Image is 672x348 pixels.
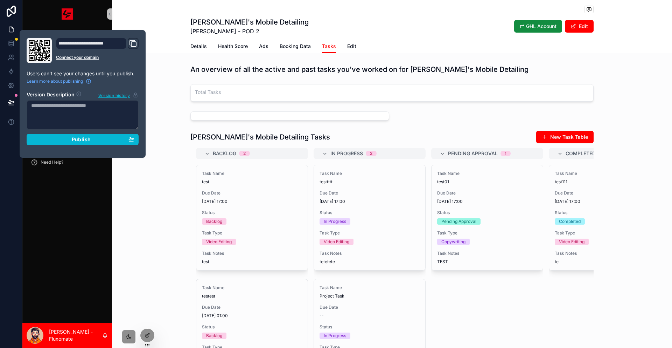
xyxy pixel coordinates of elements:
span: Ads [259,43,268,50]
span: Publish [72,136,91,143]
h1: An overview of all the active and past tasks you've worked on for [PERSON_NAME]'s Mobile Detailing [190,64,528,74]
span: test [202,179,302,185]
span: Edit [347,43,356,50]
span: Status [202,324,302,330]
img: App logo [62,8,73,20]
span: Health Score [218,43,248,50]
span: Version history [98,91,130,98]
a: Need Help? [27,156,108,169]
div: Video Editing [206,239,232,245]
span: Backlog [213,150,236,157]
span: Task Type [437,230,537,236]
span: Need Help? [41,159,63,165]
span: ↱ GHL Account [520,23,556,30]
span: testtttt [320,179,420,185]
span: [DATE] 17:00 [202,199,302,204]
div: Copywriting [441,239,465,245]
span: Pending Approval [448,150,498,157]
span: Due Date [555,190,655,196]
p: Users can't see your changes until you publish. [27,70,139,77]
span: Task Notes [202,251,302,256]
span: TEST [437,259,537,265]
a: Health Score [218,40,248,54]
span: Details [190,43,207,50]
div: Video Editing [559,239,584,245]
span: [PERSON_NAME] - POD 2 [190,27,309,35]
span: [DATE] 01:00 [202,313,302,319]
h1: [PERSON_NAME]'s Mobile Detailing [190,17,309,27]
button: Publish [27,134,139,145]
span: Task Notes [437,251,537,256]
span: Task Type [202,230,302,236]
button: New Task Table [536,131,594,143]
span: Task Name [202,171,302,176]
span: [DATE] 17:00 [555,199,655,204]
a: Edit [347,40,356,54]
div: In Progress [324,333,346,339]
span: [DATE] 17:00 [320,199,420,204]
a: Learn more about publishing [27,79,91,84]
span: test01 [437,179,537,185]
span: Task Name [437,171,537,176]
div: Completed [559,218,581,225]
span: Tasks [322,43,336,50]
span: Due Date [202,305,302,310]
div: Video Editing [324,239,349,245]
span: Status [320,324,420,330]
button: Edit [565,20,594,33]
div: 2 [370,151,372,156]
a: Ads [259,40,268,54]
span: tetetete [320,259,420,265]
span: Status [437,210,537,216]
span: Task Type [555,230,655,236]
span: Project Task [320,293,420,299]
span: Task Name [202,285,302,291]
a: Tasks [322,40,336,53]
a: Details [190,40,207,54]
span: Task Notes [320,251,420,256]
span: Due Date [437,190,537,196]
button: Version history [98,91,139,99]
a: Task Nametest111Due Date[DATE] 17:00StatusCompletedTask TypeVideo EditingTask Noteste [549,165,661,271]
a: Task NametestttttDue Date[DATE] 17:00StatusIn ProgressTask TypeVideo EditingTask Notestetetete [314,165,426,271]
div: Backlog [206,333,222,339]
span: Learn more about publishing [27,79,83,84]
span: -- [320,313,324,319]
span: testest [202,293,302,299]
span: Status [202,210,302,216]
span: Task Name [555,171,655,176]
span: test [202,259,302,265]
a: Task Nametest01Due Date[DATE] 17:00StatusPending ApprovalTask TypeCopywritingTask NotesTEST [431,165,543,271]
span: Status [555,210,655,216]
div: scrollable content [22,28,112,177]
div: 2 [243,151,246,156]
h3: Total Tasks [195,89,589,96]
div: 1 [505,151,506,156]
button: ↱ GHL Account [514,20,562,33]
span: Booking Data [280,43,311,50]
p: [PERSON_NAME] - Fluxomate [49,328,102,342]
a: Booking Data [280,40,311,54]
div: Pending Approval [441,218,476,225]
span: In Progress [330,150,363,157]
span: Task Name [320,285,420,291]
div: In Progress [324,218,346,225]
span: Status [320,210,420,216]
span: Due Date [202,190,302,196]
div: Domain and Custom Link [56,38,139,63]
span: Due Date [320,190,420,196]
span: Task Name [320,171,420,176]
span: test111 [555,179,655,185]
span: te [555,259,655,265]
h2: Version Description [27,91,75,99]
span: Task Notes [555,251,655,256]
span: Completed [566,150,596,157]
div: Backlog [206,218,222,225]
a: Task NametestDue Date[DATE] 17:00StatusBacklogTask TypeVideo EditingTask Notestest [196,165,308,271]
span: Task Type [320,230,420,236]
h1: [PERSON_NAME]'s Mobile Detailing Tasks [190,132,330,142]
a: Connect your domain [56,55,139,60]
span: Due Date [320,305,420,310]
span: [DATE] 17:00 [437,199,537,204]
